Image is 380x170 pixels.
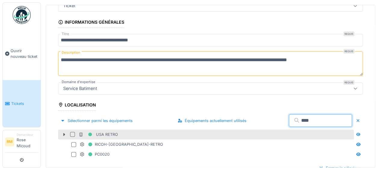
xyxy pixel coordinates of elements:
div: Requis [343,49,354,54]
label: Description [60,49,82,56]
span: Tickets [11,101,38,106]
img: Badge_color-CXgf-gQk.svg [13,6,31,24]
div: Service Batiment [61,85,100,92]
li: RM [5,137,14,146]
div: Localisation [58,100,96,111]
div: Demandeur [17,133,38,137]
div: RICOH-[GEOGRAPHIC_DATA]-RETRO [80,141,163,148]
label: Titre [60,31,70,37]
div: Sélectionner parmi les équipements [58,117,135,125]
div: Informations générales [58,18,124,28]
div: Requis [343,80,354,85]
label: Domaine d'expertise [60,79,97,85]
a: Tickets [3,80,41,127]
a: Ouvrir nouveau ticket [3,27,41,80]
a: RM DemandeurRose Micoud [5,133,38,153]
li: Rose Micoud [17,133,38,151]
span: Ouvrir nouveau ticket [11,48,38,59]
div: USA RETRO [79,131,118,138]
div: Requis [343,31,354,36]
div: PC0020 [80,151,110,158]
div: Ticket [61,2,78,9]
div: Équipements actuellement utilisés [175,117,249,125]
